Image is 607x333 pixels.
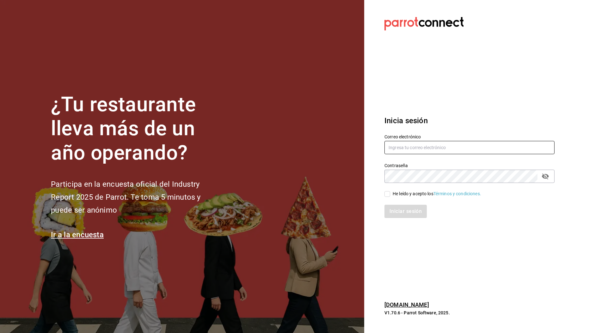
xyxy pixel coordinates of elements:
h1: ¿Tu restaurante lleva más de un año operando? [51,93,222,165]
a: Términos y condiciones. [433,191,481,196]
a: Ir a la encuesta [51,230,104,239]
h3: Inicia sesión [384,115,555,126]
div: He leído y acepto los [393,191,481,197]
h2: Participa en la encuesta oficial del Industry Report 2025 de Parrot. Te toma 5 minutos y puede se... [51,178,222,216]
p: V1.70.6 - Parrot Software, 2025. [384,310,555,316]
label: Correo electrónico [384,134,555,139]
a: [DOMAIN_NAME] [384,301,429,308]
label: Contraseña [384,163,555,167]
input: Ingresa tu correo electrónico [384,141,555,154]
button: passwordField [540,171,551,182]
